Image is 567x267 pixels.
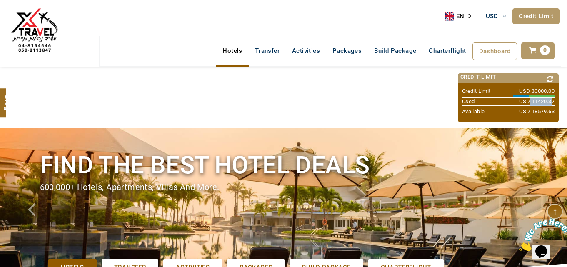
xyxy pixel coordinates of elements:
a: Transfer [249,42,286,59]
span: USD [486,12,498,20]
span: 0 [540,45,550,55]
a: Charterflight [422,42,472,59]
span: Used [462,98,475,105]
a: Credit Limit [512,8,560,24]
span: Available [462,108,485,115]
a: 0 [521,42,555,59]
span: USD 18579.63 [519,108,555,116]
span: USD 11420.37 [519,98,555,106]
iframe: chat widget [515,215,567,255]
div: 600,000+ hotels, apartments, villas and more. [40,181,527,193]
div: Language [445,10,477,22]
a: Hotels [216,42,248,59]
img: Chat attention grabber [3,3,55,36]
span: Credit Limit [462,88,491,94]
a: Packages [326,42,368,59]
span: USD 30000.00 [519,87,555,95]
h1: Find the best hotel deals [40,150,527,181]
span: Charterflight [429,47,466,55]
span: Dashboard [479,47,511,55]
img: The Royal Line Holidays [6,4,62,60]
span: 1 [3,3,7,10]
a: Build Package [368,42,422,59]
a: Activities [286,42,326,59]
span: Credit Limit [460,74,496,80]
a: EN [445,10,477,22]
aside: Language selected: English [445,10,477,22]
